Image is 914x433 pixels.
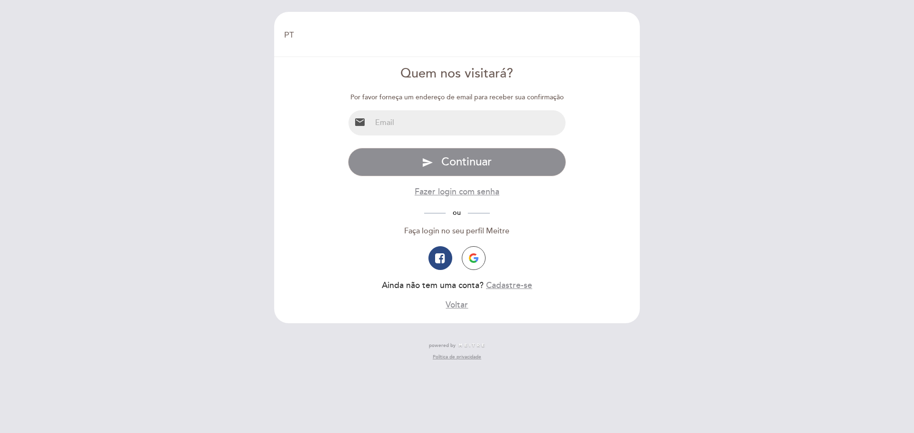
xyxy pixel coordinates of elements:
a: powered by [429,342,485,349]
button: Fazer login com senha [415,186,499,198]
div: Faça login no seu perfil Meitre [348,226,566,237]
i: send [422,157,433,168]
button: Voltar [446,299,468,311]
div: Quem nos visitará? [348,65,566,83]
button: send Continuar [348,148,566,176]
i: email [354,116,366,128]
a: Política de privacidade [433,354,481,360]
span: powered by [429,342,456,349]
button: Cadastre-se [486,279,532,291]
span: Continuar [441,155,492,169]
img: icon-google.png [469,253,478,263]
input: Email [371,110,566,135]
div: Por favor forneça um endereço de email para receber sua confirmação [348,93,566,102]
img: MEITRE [458,343,485,348]
span: ou [446,209,468,217]
span: Ainda não tem uma conta? [382,280,484,290]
